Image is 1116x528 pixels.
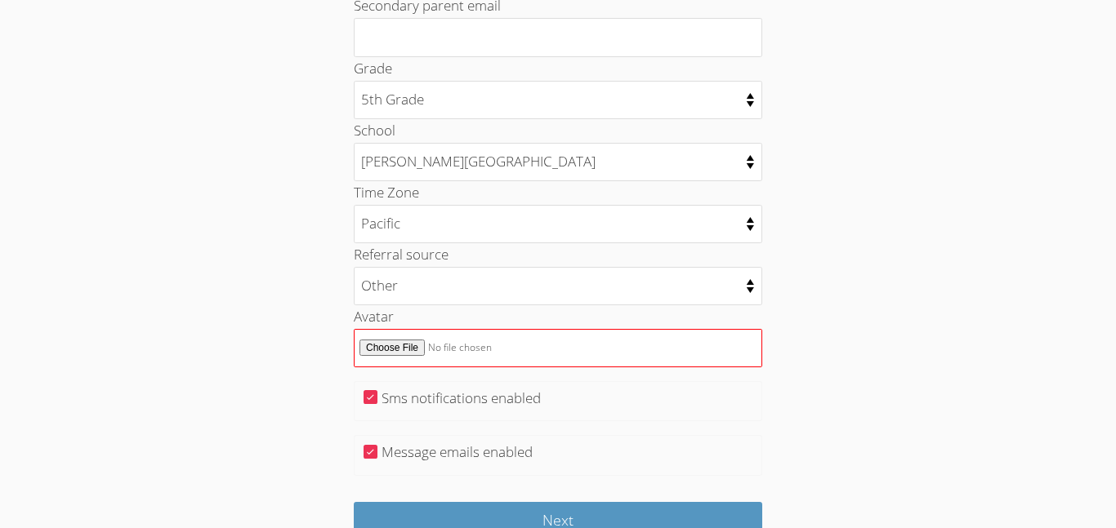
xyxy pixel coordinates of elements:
label: Sms notifications enabled [382,388,541,407]
label: Message emails enabled [382,442,533,461]
label: School [354,121,395,140]
label: Referral source [354,245,449,264]
label: Avatar [354,307,394,326]
label: Time Zone [354,183,419,202]
label: Grade [354,59,392,78]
